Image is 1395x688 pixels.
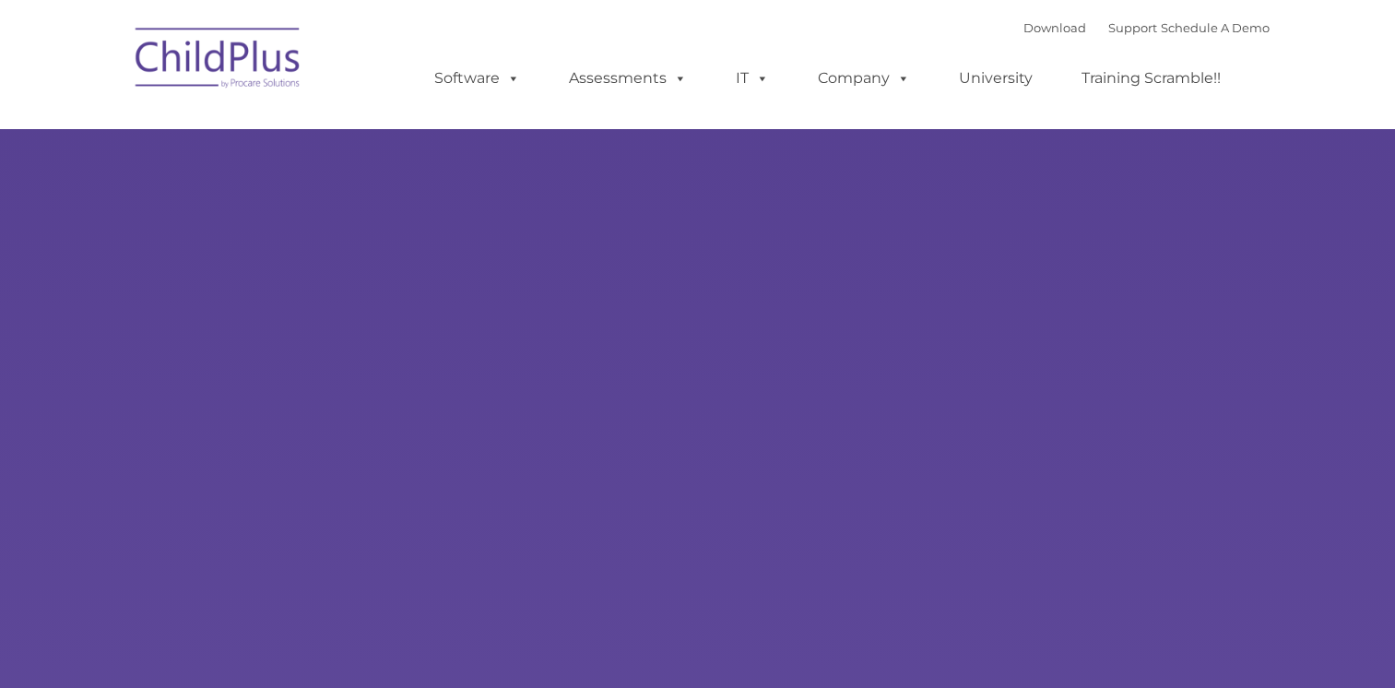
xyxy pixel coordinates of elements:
a: Schedule A Demo [1161,20,1270,35]
font: | [1023,20,1270,35]
img: ChildPlus by Procare Solutions [126,15,311,107]
a: Software [416,60,538,97]
a: IT [717,60,787,97]
a: Training Scramble!! [1063,60,1239,97]
a: Support [1108,20,1157,35]
a: Company [799,60,928,97]
a: University [940,60,1051,97]
a: Download [1023,20,1086,35]
a: Assessments [550,60,705,97]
